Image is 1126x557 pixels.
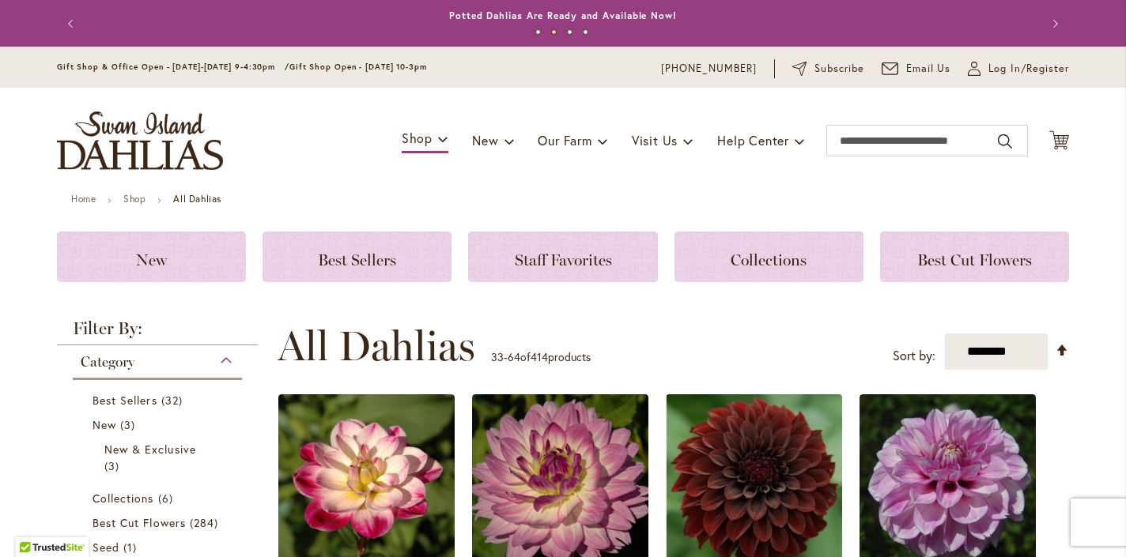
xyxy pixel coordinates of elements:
button: 1 of 4 [535,29,541,35]
button: Next [1037,8,1069,40]
span: New [93,417,116,432]
span: Seed [93,540,119,555]
a: Collections [674,231,863,282]
button: Previous [57,8,89,40]
a: New &amp; Exclusive [104,441,214,474]
span: 3 [120,416,139,433]
span: 6 [158,490,177,506]
a: Email Us [882,61,951,77]
a: Best Cut Flowers [880,231,1069,282]
a: Shop [123,193,145,205]
span: Log In/Register [988,61,1069,77]
span: 64 [508,349,520,364]
a: New [57,231,246,282]
a: Home [71,193,96,205]
span: New [136,250,167,269]
strong: All Dahlias [173,193,221,205]
button: 2 of 4 [551,29,557,35]
iframe: Launch Accessibility Center [12,501,56,545]
a: Best Cut Flowers [93,514,226,531]
a: [PHONE_NUMBER] [661,61,757,77]
a: Subscribe [792,61,864,77]
span: Best Sellers [318,250,396,269]
span: 1 [123,539,141,555]
strong: Filter By: [57,320,258,345]
label: Sort by: [893,341,935,371]
span: Shop [402,130,433,146]
a: Collections [93,490,226,506]
span: Email Us [906,61,951,77]
span: Help Center [717,132,789,149]
p: - of products [491,344,591,370]
a: Log In/Register [968,61,1069,77]
button: 4 of 4 [583,29,588,35]
span: Collections [731,250,807,269]
span: New [472,132,498,149]
span: 32 [161,392,187,408]
span: Best Sellers [93,393,157,408]
span: Subscribe [814,61,864,77]
span: Best Cut Flowers [93,515,186,530]
a: Best Sellers [93,392,226,408]
span: Staff Favorites [515,250,612,269]
span: Gift Shop Open - [DATE] 10-3pm [289,62,427,72]
span: Our Farm [538,132,591,149]
span: Gift Shop & Office Open - [DATE]-[DATE] 9-4:30pm / [57,62,289,72]
span: Visit Us [632,132,678,149]
span: 284 [190,514,222,531]
span: All Dahlias [278,322,475,370]
span: Category [81,353,134,371]
a: New [93,416,226,433]
span: New & Exclusive [104,442,196,457]
button: 3 of 4 [567,29,572,35]
span: 3 [104,457,123,474]
a: Staff Favorites [468,231,657,282]
a: store logo [57,111,223,170]
a: Seed [93,539,226,555]
span: 414 [531,349,548,364]
a: Potted Dahlias Are Ready and Available Now! [449,9,677,21]
span: Best Cut Flowers [917,250,1032,269]
span: 33 [491,349,504,364]
span: Collections [93,491,154,506]
a: Best Sellers [263,231,452,282]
